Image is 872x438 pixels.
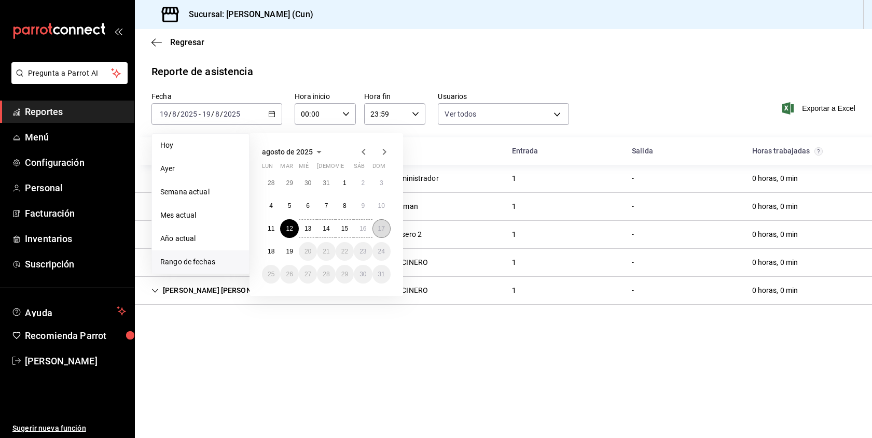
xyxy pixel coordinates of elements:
abbr: 28 de agosto de 2025 [323,271,329,278]
button: 4 de agosto de 2025 [262,196,280,215]
div: Row [135,221,872,249]
button: 6 de agosto de 2025 [299,196,317,215]
abbr: 17 de agosto de 2025 [378,225,385,232]
svg: El total de horas trabajadas por usuario es el resultado de la suma redondeada del registro de ho... [814,147,823,156]
div: Row [135,165,872,193]
span: Recomienda Parrot [25,329,126,343]
abbr: 14 de agosto de 2025 [323,225,329,232]
button: 24 de agosto de 2025 [372,242,391,261]
button: 14 de agosto de 2025 [317,219,335,238]
abbr: 29 de agosto de 2025 [341,271,348,278]
button: 15 de agosto de 2025 [336,219,354,238]
abbr: 3 de agosto de 2025 [380,179,383,187]
button: 30 de julio de 2025 [299,174,317,192]
span: Configuración [25,156,126,169]
abbr: 25 de agosto de 2025 [268,271,274,278]
span: Inventarios [25,232,126,246]
button: 11 de agosto de 2025 [262,219,280,238]
div: Reporte de asistencia [151,64,253,79]
button: 1 de agosto de 2025 [336,174,354,192]
span: Semana actual [160,187,241,197]
button: 27 de agosto de 2025 [299,265,317,284]
div: Head [135,137,872,165]
div: Cell [143,197,228,216]
abbr: 1 de agosto de 2025 [343,179,347,187]
abbr: 6 de agosto de 2025 [306,202,310,209]
input: -- [172,110,177,118]
div: Cell [143,169,228,188]
button: 23 de agosto de 2025 [354,242,372,261]
abbr: 15 de agosto de 2025 [341,225,348,232]
abbr: 19 de agosto de 2025 [286,248,293,255]
div: Cell [504,169,524,188]
div: Cell [744,169,807,188]
abbr: 12 de agosto de 2025 [286,225,293,232]
div: Container [135,137,872,305]
abbr: 23 de agosto de 2025 [359,248,366,255]
span: [PERSON_NAME] [25,354,126,368]
span: Ver todos [445,109,476,119]
abbr: 9 de agosto de 2025 [361,202,365,209]
button: 21 de agosto de 2025 [317,242,335,261]
button: 12 de agosto de 2025 [280,219,298,238]
abbr: 22 de agosto de 2025 [341,248,348,255]
div: Cell [143,225,286,244]
button: 3 de agosto de 2025 [372,174,391,192]
span: Ayuda [25,305,113,317]
span: Personal [25,181,126,195]
span: - [199,110,201,118]
abbr: 28 de julio de 2025 [268,179,274,187]
div: HeadCell [383,142,504,161]
abbr: 5 de agosto de 2025 [288,202,292,209]
div: Row [135,193,872,221]
div: Cell [504,281,524,300]
span: agosto de 2025 [262,148,313,156]
span: Hoy [160,140,241,151]
abbr: 21 de agosto de 2025 [323,248,329,255]
button: Exportar a Excel [784,102,855,115]
button: agosto de 2025 [262,146,325,158]
span: Regresar [170,37,204,47]
div: Cell [624,197,642,216]
button: 31 de julio de 2025 [317,174,335,192]
abbr: 30 de julio de 2025 [304,179,311,187]
abbr: 29 de julio de 2025 [286,179,293,187]
button: 28 de agosto de 2025 [317,265,335,284]
div: Cell [624,281,642,300]
span: Ayer [160,163,241,174]
div: HeadCell [744,142,864,161]
input: -- [159,110,169,118]
span: / [169,110,172,118]
div: Cell [624,169,642,188]
abbr: lunes [262,163,273,174]
abbr: sábado [354,163,365,174]
span: / [211,110,214,118]
input: -- [202,110,211,118]
div: Cell [624,253,642,272]
button: 13 de agosto de 2025 [299,219,317,238]
div: HeadCell [624,142,744,161]
span: Pregunta a Parrot AI [28,68,112,79]
button: 7 de agosto de 2025 [317,196,335,215]
abbr: 7 de agosto de 2025 [325,202,328,209]
div: Cell [504,197,524,216]
span: Suscripción [25,257,126,271]
abbr: 10 de agosto de 2025 [378,202,385,209]
button: 25 de agosto de 2025 [262,265,280,284]
button: 8 de agosto de 2025 [336,196,354,215]
label: Hora inicio [295,93,356,100]
div: Cell [143,281,295,300]
label: Hora fin [364,93,425,100]
div: Cell [143,253,228,272]
button: 26 de agosto de 2025 [280,265,298,284]
button: 9 de agosto de 2025 [354,196,372,215]
button: 22 de agosto de 2025 [336,242,354,261]
button: Pregunta a Parrot AI [11,62,128,84]
div: Row [135,249,872,277]
span: / [220,110,223,118]
button: 5 de agosto de 2025 [280,196,298,215]
abbr: 8 de agosto de 2025 [343,202,347,209]
div: Cell [744,197,807,216]
input: ---- [180,110,198,118]
abbr: 31 de julio de 2025 [323,179,329,187]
